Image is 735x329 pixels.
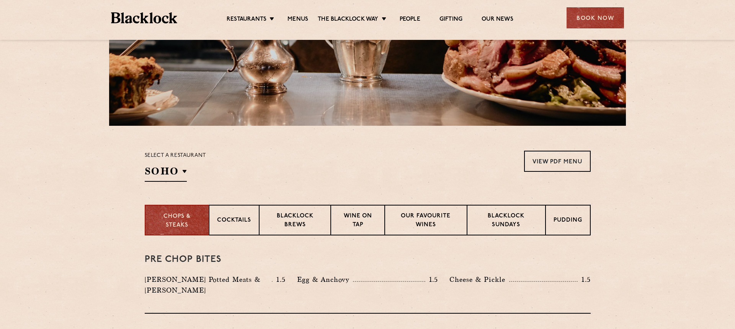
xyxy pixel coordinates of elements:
p: Egg & Anchovy [297,274,353,285]
p: 1.5 [273,275,286,285]
a: Menus [287,16,308,24]
div: Book Now [567,7,624,28]
img: BL_Textured_Logo-footer-cropped.svg [111,12,177,23]
p: Blacklock Sundays [475,212,537,230]
h2: SOHO [145,164,187,182]
a: View PDF Menu [524,151,591,172]
p: 1.5 [578,275,591,285]
h3: Pre Chop Bites [145,255,591,265]
a: Our News [482,16,513,24]
a: The Blacklock Way [318,16,378,24]
p: Pudding [554,216,582,226]
p: [PERSON_NAME] Potted Meats & [PERSON_NAME] [145,274,272,296]
p: Chops & Steaks [153,212,201,230]
p: Cocktails [217,216,251,226]
p: Select a restaurant [145,151,206,161]
p: Blacklock Brews [267,212,323,230]
a: Gifting [439,16,462,24]
p: 1.5 [425,275,438,285]
p: Our favourite wines [393,212,459,230]
a: Restaurants [227,16,266,24]
p: Cheese & Pickle [449,274,509,285]
a: People [400,16,420,24]
p: Wine on Tap [339,212,376,230]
